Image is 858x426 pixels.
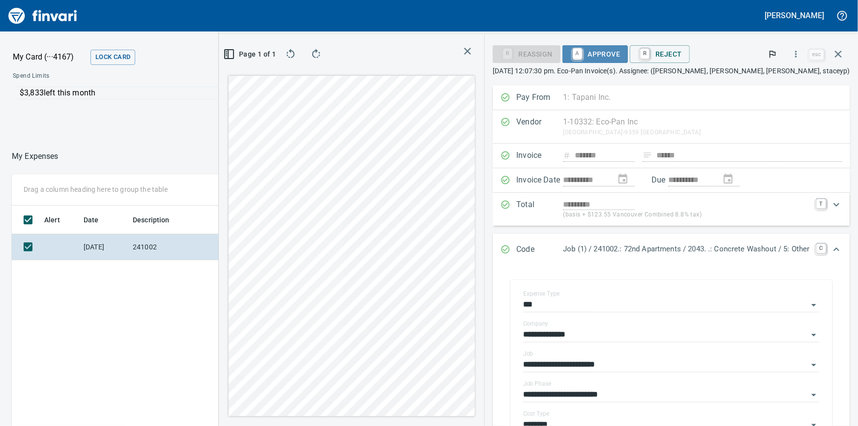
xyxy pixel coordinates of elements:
button: More [785,43,807,65]
span: Alert [44,214,73,226]
p: My Expenses [12,151,59,162]
span: Page 1 of 1 [231,48,271,61]
p: Drag a column heading here to group the table [24,184,168,194]
td: [DATE] [80,234,129,260]
div: Expand [493,234,850,266]
span: Close invoice [807,42,850,66]
span: Reject [638,46,681,62]
label: Cost Type [523,411,550,417]
a: C [816,243,826,253]
button: Page 1 of 1 [227,45,275,63]
label: Job Phase [523,381,551,387]
button: RReject [630,45,689,63]
button: Flag [762,43,783,65]
label: Job [523,351,533,357]
div: Expand [493,193,850,226]
p: My Card (···4167) [13,51,87,63]
span: Description [133,214,182,226]
button: Lock Card [90,50,135,65]
a: T [816,199,826,209]
span: Alert [44,214,60,226]
a: esc [809,49,824,60]
button: Open [807,388,821,402]
p: $3,833 left this month [20,87,289,99]
span: Date [84,214,99,226]
a: A [573,48,582,59]
button: Open [807,298,821,312]
p: Online allowed [5,99,294,109]
div: Reassign [493,49,560,58]
a: R [640,48,650,59]
span: Date [84,214,112,226]
span: Spend Limits [13,71,171,81]
h5: [PERSON_NAME] [765,10,824,21]
td: 241002 [129,234,217,260]
p: (basis + $123.55 Vancouver Combined 8.8% tax) [563,210,810,220]
td: AP Invoices [217,234,291,260]
label: Expense Type [523,291,560,297]
button: [PERSON_NAME] [763,8,827,23]
button: AApprove [562,45,628,63]
label: Company [523,321,549,327]
span: Approve [570,46,621,62]
span: Description [133,214,170,226]
span: Lock Card [95,52,130,63]
p: [DATE] 12:07:30 pm. Eco-Pan Invoice(s). Assignee: ([PERSON_NAME], [PERSON_NAME], [PERSON_NAME], s... [493,66,850,76]
button: Open [807,358,821,372]
p: Total [516,199,563,220]
button: Open [807,328,821,342]
p: Job (1) / 241002.: 72nd Apartments / 2043. .: Concrete Washout / 5: Other [563,243,810,255]
img: Finvari [6,4,80,28]
p: Code [516,243,563,256]
nav: breadcrumb [12,151,59,162]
